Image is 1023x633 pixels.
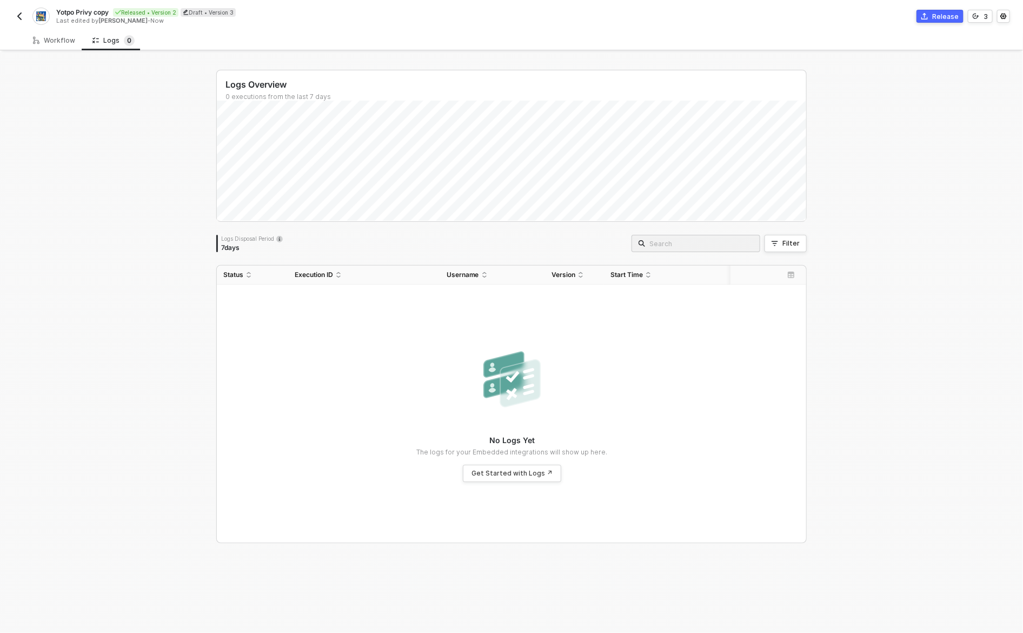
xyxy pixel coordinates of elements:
[221,243,283,252] div: 7 days
[223,271,243,279] span: Status
[552,271,575,279] span: Version
[932,12,959,21] div: Release
[973,13,979,19] span: icon-versioning
[221,235,283,242] div: Logs Disposal Period
[56,8,109,17] span: Yotpo Privy copy
[15,12,24,21] img: back
[1000,13,1007,19] span: icon-settings
[447,271,479,279] span: Username
[463,465,561,482] a: Get Started with Logs ↗
[183,9,189,15] span: icon-edit
[765,235,807,252] button: Filter
[604,266,730,285] th: Start Time
[113,8,178,17] div: Released • Version 2
[124,35,135,46] sup: 0
[288,266,440,285] th: Execution ID
[225,79,806,90] div: Logs Overview
[921,13,928,19] span: icon-commerce
[440,266,546,285] th: Username
[13,10,26,23] button: back
[916,10,964,23] button: Release
[471,469,553,478] div: Get Started with Logs ↗
[984,12,988,21] div: 3
[489,435,535,446] p: No Logs Yet
[545,266,604,285] th: Version
[225,93,806,101] div: 0 executions from the last 7 days
[295,271,333,279] span: Execution ID
[33,36,75,45] div: Workflow
[181,8,236,17] div: Draft • Version 3
[56,17,510,25] div: Last edited by - Now
[782,239,800,248] div: Filter
[477,345,547,416] img: nologs
[92,35,135,46] div: Logs
[968,10,993,23] button: 3
[217,266,288,285] th: Status
[98,17,148,24] span: [PERSON_NAME]
[610,271,643,279] span: Start Time
[649,238,753,249] input: Search
[36,11,45,21] img: integration-icon
[417,448,608,457] p: The logs for your Embedded integrations will show up here.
